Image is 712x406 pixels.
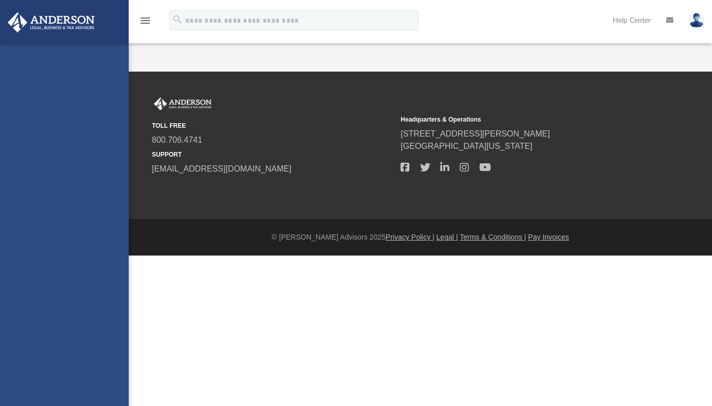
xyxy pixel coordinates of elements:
a: Legal | [437,233,458,241]
small: Headquarters & Operations [401,115,642,124]
a: [EMAIL_ADDRESS][DOMAIN_NAME] [152,164,291,173]
a: 800.706.4741 [152,136,202,144]
img: Anderson Advisors Platinum Portal [5,12,98,32]
i: search [172,14,183,25]
a: Privacy Policy | [386,233,435,241]
a: menu [139,20,151,27]
a: [STREET_ADDRESS][PERSON_NAME] [401,129,550,138]
a: Terms & Conditions | [460,233,526,241]
a: [GEOGRAPHIC_DATA][US_STATE] [401,142,532,150]
div: © [PERSON_NAME] Advisors 2025 [129,232,712,243]
small: SUPPORT [152,150,393,159]
a: Pay Invoices [528,233,569,241]
small: TOLL FREE [152,121,393,130]
img: User Pic [689,13,704,28]
i: menu [139,14,151,27]
img: Anderson Advisors Platinum Portal [152,97,214,111]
